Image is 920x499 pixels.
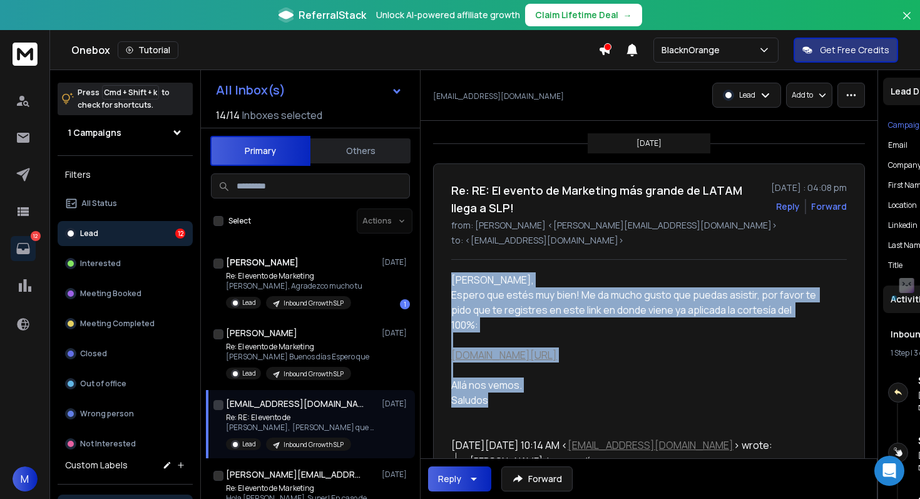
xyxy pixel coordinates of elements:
[13,466,38,491] button: M
[58,311,193,336] button: Meeting Completed
[216,84,285,96] h1: All Inbox(s)
[501,466,573,491] button: Forward
[226,256,299,269] h1: [PERSON_NAME]
[284,369,344,379] p: Inbound Grrowth SLP
[382,257,410,267] p: [DATE]
[451,219,847,232] p: from: [PERSON_NAME] <[PERSON_NAME][EMAIL_ADDRESS][DOMAIN_NAME]>
[811,200,847,213] div: Forward
[58,251,193,276] button: Interested
[242,440,256,449] p: Lead
[80,379,126,389] p: Out of office
[451,182,764,217] h1: Re: RE: El evento de Marketing más grande de LATAM llega a SLP!
[382,399,410,409] p: [DATE]
[226,413,376,423] p: Re: RE: El evento de
[80,349,107,359] p: Closed
[226,342,369,352] p: Re: El evento de Marketing
[71,41,598,59] div: Onebox
[299,8,366,23] span: ReferralStack
[771,182,847,194] p: [DATE] : 04:08 pm
[228,216,251,226] label: Select
[888,140,907,150] p: Email
[58,166,193,183] h3: Filters
[470,454,600,466] span: [PERSON_NAME], buenos días
[226,281,362,291] p: [PERSON_NAME], Agradezco mucho tu
[11,236,36,261] a: 12
[400,299,410,309] div: 1
[58,191,193,216] button: All Status
[888,260,902,270] p: title
[794,38,898,63] button: Get Free Credits
[175,229,185,239] div: 12
[68,126,121,139] h1: 1 Campaigns
[662,44,725,56] p: BlacknOrange
[636,138,662,148] p: [DATE]
[888,200,917,210] p: location
[226,468,364,481] h1: [PERSON_NAME][EMAIL_ADDRESS][DOMAIN_NAME]
[226,423,376,433] p: [PERSON_NAME], [PERSON_NAME] que estés muy
[210,136,310,166] button: Primary
[226,352,369,362] p: [PERSON_NAME] Buenos días Espero que
[80,319,155,329] p: Meeting Completed
[80,409,134,419] p: Wrong person
[242,369,256,378] p: Lead
[382,470,410,480] p: [DATE]
[739,90,755,100] p: Lead
[433,91,564,101] p: [EMAIL_ADDRESS][DOMAIN_NAME]
[451,287,817,332] div: Espero que estés muy bien! Me da mucho gusto que puedas asistir, por favor te pido que te registr...
[118,41,178,59] button: Tutorial
[58,281,193,306] button: Meeting Booked
[226,483,367,493] p: Re: El evento de Marketing
[623,9,632,21] span: →
[451,438,817,453] div: [DATE][DATE] 10:14 AM < > wrote:
[874,456,904,486] div: Open Intercom Messenger
[428,466,491,491] button: Reply
[438,473,461,485] div: Reply
[216,108,240,123] span: 14 / 14
[31,231,41,241] p: 12
[80,289,141,299] p: Meeting Booked
[80,439,136,449] p: Not Interested
[226,327,297,339] h1: [PERSON_NAME]
[81,198,117,208] p: All Status
[792,90,813,100] p: Add to
[65,459,128,471] h3: Custom Labels
[451,348,557,362] a: [DOMAIN_NAME][URL]
[451,234,847,247] p: to: <[EMAIL_ADDRESS][DOMAIN_NAME]>
[58,120,193,145] button: 1 Campaigns
[451,393,817,408] div: Saludos
[376,9,520,21] p: Unlock AI-powered affiliate growth
[820,44,889,56] p: Get Free Credits
[58,371,193,396] button: Out of office
[80,259,121,269] p: Interested
[310,137,411,165] button: Others
[284,299,344,308] p: Inbound Grrowth SLP
[58,221,193,246] button: Lead12
[80,229,98,239] p: Lead
[525,4,642,26] button: Claim Lifetime Deal→
[568,438,733,452] a: [EMAIL_ADDRESS][DOMAIN_NAME]
[451,378,817,393] div: Allá nos vemos.
[451,272,817,287] div: [PERSON_NAME],
[58,341,193,366] button: Closed
[58,431,193,456] button: Not Interested
[284,440,344,450] p: Inbound Grrowth SLP
[899,8,915,38] button: Close banner
[888,220,917,230] p: linkedin
[102,85,159,100] span: Cmd + Shift + k
[242,298,256,307] p: Lead
[382,328,410,338] p: [DATE]
[226,398,364,410] h1: [EMAIL_ADDRESS][DOMAIN_NAME]
[78,86,170,111] p: Press to check for shortcuts.
[206,78,412,103] button: All Inbox(s)
[242,108,322,123] h3: Inboxes selected
[891,347,909,358] span: 1 Step
[776,200,800,213] button: Reply
[58,401,193,426] button: Wrong person
[226,271,362,281] p: Re: El evento de Marketing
